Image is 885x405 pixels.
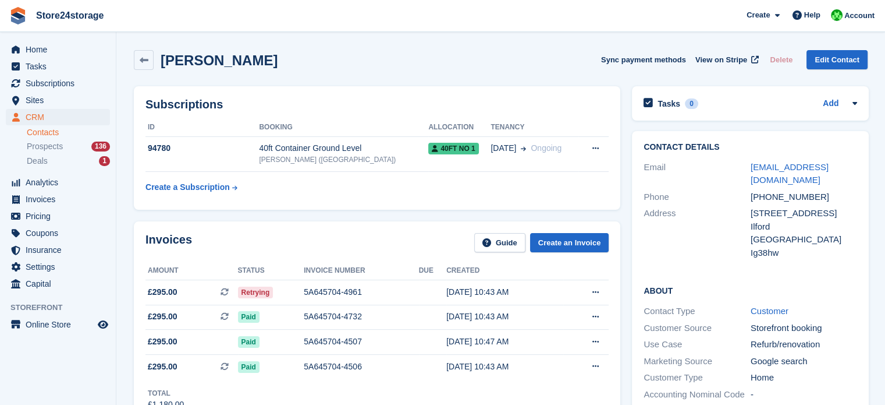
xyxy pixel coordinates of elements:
a: Contacts [27,127,110,138]
a: menu [6,75,110,91]
div: Address [644,207,751,259]
div: [DATE] 10:43 AM [446,311,563,323]
img: Tracy Harper [831,9,843,21]
a: [EMAIL_ADDRESS][DOMAIN_NAME] [751,162,829,185]
a: menu [6,109,110,125]
div: Google search [751,355,858,368]
span: Subscriptions [26,75,95,91]
div: [DATE] 10:47 AM [446,336,563,348]
a: menu [6,242,110,258]
img: stora-icon-8386f47178a22dfd0bd8f6a31ec36ba5ce8667c1dd55bd0f319d3a0aa187defe.svg [9,7,27,24]
span: Storefront [10,302,116,314]
h2: Invoices [145,233,192,252]
span: Insurance [26,242,95,258]
th: Invoice number [304,262,418,280]
span: £295.00 [148,361,177,373]
a: View on Stripe [691,50,761,69]
a: Prospects 136 [27,140,110,153]
span: CRM [26,109,95,125]
div: Home [751,371,858,385]
span: Home [26,41,95,58]
span: Account [844,10,875,22]
span: £295.00 [148,286,177,298]
div: 0 [685,98,698,109]
div: 1 [99,156,110,166]
div: [PHONE_NUMBER] [751,191,858,204]
a: Customer [751,306,788,316]
div: Email [644,161,751,187]
div: [PERSON_NAME] ([GEOGRAPHIC_DATA]) [259,154,428,165]
span: Online Store [26,316,95,333]
div: Total [148,388,184,399]
a: Create an Invoice [530,233,609,252]
span: Settings [26,259,95,275]
div: 5A645704-4506 [304,361,418,373]
th: ID [145,118,259,137]
span: 40ft No 1 [428,143,478,154]
span: Paid [238,311,260,323]
h2: Tasks [657,98,680,109]
div: 136 [91,142,110,152]
th: Status [238,262,304,280]
button: Delete [765,50,797,69]
span: [DATE] [491,142,516,154]
span: Pricing [26,208,95,224]
div: [DATE] 10:43 AM [446,361,563,373]
span: Paid [238,336,260,348]
a: Create a Subscription [145,177,237,198]
div: Customer Source [644,322,751,335]
div: Refurb/renovation [751,338,858,351]
h2: [PERSON_NAME] [161,52,278,68]
span: £295.00 [148,311,177,323]
div: 5A645704-4961 [304,286,418,298]
span: Help [804,9,820,21]
div: Contact Type [644,305,751,318]
span: Ongoing [531,143,561,153]
th: Tenancy [491,118,578,137]
div: Marketing Source [644,355,751,368]
div: Phone [644,191,751,204]
h2: Subscriptions [145,98,609,111]
div: - [751,388,858,402]
div: 40ft Container Ground Level [259,142,428,154]
th: Amount [145,262,238,280]
a: Edit Contact [806,50,868,69]
a: menu [6,259,110,275]
span: Deals [27,156,48,167]
th: Booking [259,118,428,137]
div: 5A645704-4732 [304,311,418,323]
span: Sites [26,92,95,108]
th: Allocation [428,118,491,137]
a: Preview store [96,318,110,332]
div: 5A645704-4507 [304,336,418,348]
a: menu [6,225,110,241]
div: 94780 [145,142,259,154]
h2: About [644,284,857,296]
div: Create a Subscription [145,181,230,193]
a: Guide [474,233,525,252]
a: menu [6,208,110,224]
div: Storefront booking [751,322,858,335]
a: Add [823,97,838,111]
th: Created [446,262,563,280]
a: menu [6,58,110,75]
th: Due [419,262,446,280]
span: Create [747,9,770,21]
div: [DATE] 10:43 AM [446,286,563,298]
span: Capital [26,276,95,292]
span: Prospects [27,141,63,152]
a: Deals 1 [27,155,110,167]
a: Store24storage [31,6,109,25]
div: Use Case [644,338,751,351]
span: £295.00 [148,336,177,348]
a: menu [6,276,110,292]
span: Coupons [26,225,95,241]
div: [GEOGRAPHIC_DATA] [751,233,858,246]
a: menu [6,92,110,108]
a: menu [6,316,110,333]
a: menu [6,191,110,207]
h2: Contact Details [644,143,857,152]
span: Paid [238,361,260,373]
a: menu [6,174,110,191]
div: Ig38hw [751,246,858,260]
